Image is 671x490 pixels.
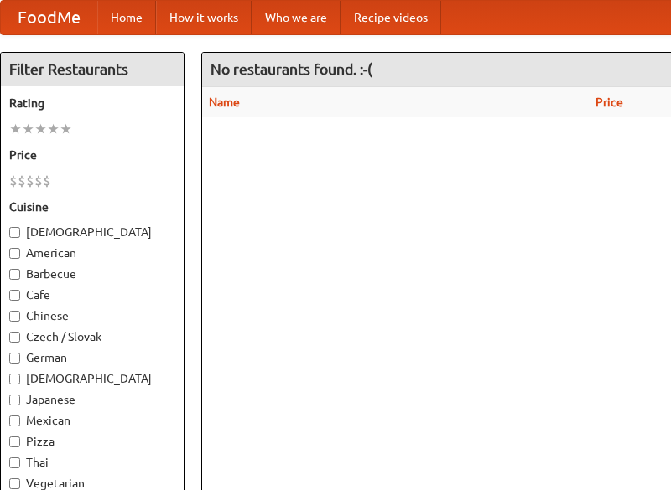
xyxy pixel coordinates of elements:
label: [DEMOGRAPHIC_DATA] [9,224,175,240]
li: $ [26,172,34,190]
a: Name [209,95,240,109]
h4: Filter Restaurants [1,53,184,86]
li: ★ [22,120,34,138]
input: Mexican [9,415,20,426]
li: ★ [60,120,72,138]
li: ★ [34,120,47,138]
li: $ [34,172,43,190]
input: Cafe [9,290,20,301]
label: Mexican [9,412,175,429]
li: $ [43,172,51,190]
a: Home [97,1,156,34]
label: [DEMOGRAPHIC_DATA] [9,370,175,387]
a: How it works [156,1,252,34]
label: Chinese [9,307,175,324]
label: Thai [9,454,175,471]
label: Cafe [9,286,175,303]
li: $ [18,172,26,190]
label: German [9,349,175,366]
h5: Rating [9,95,175,111]
input: Japanese [9,395,20,405]
a: Recipe videos [341,1,441,34]
label: Japanese [9,391,175,408]
ng-pluralize: No restaurants found. :-( [211,61,372,77]
label: Barbecue [9,266,175,282]
input: Chinese [9,311,20,322]
li: ★ [9,120,22,138]
h5: Cuisine [9,199,175,215]
input: Thai [9,457,20,468]
input: [DEMOGRAPHIC_DATA] [9,227,20,238]
a: FoodMe [1,1,97,34]
label: Pizza [9,433,175,450]
a: Price [596,95,623,109]
input: [DEMOGRAPHIC_DATA] [9,374,20,384]
input: Czech / Slovak [9,332,20,343]
input: Barbecue [9,269,20,280]
label: Czech / Slovak [9,328,175,345]
a: Who we are [252,1,341,34]
li: ★ [47,120,60,138]
input: German [9,353,20,364]
label: American [9,245,175,261]
input: Vegetarian [9,478,20,489]
h5: Price [9,147,175,163]
input: Pizza [9,436,20,447]
input: American [9,248,20,259]
li: $ [9,172,18,190]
